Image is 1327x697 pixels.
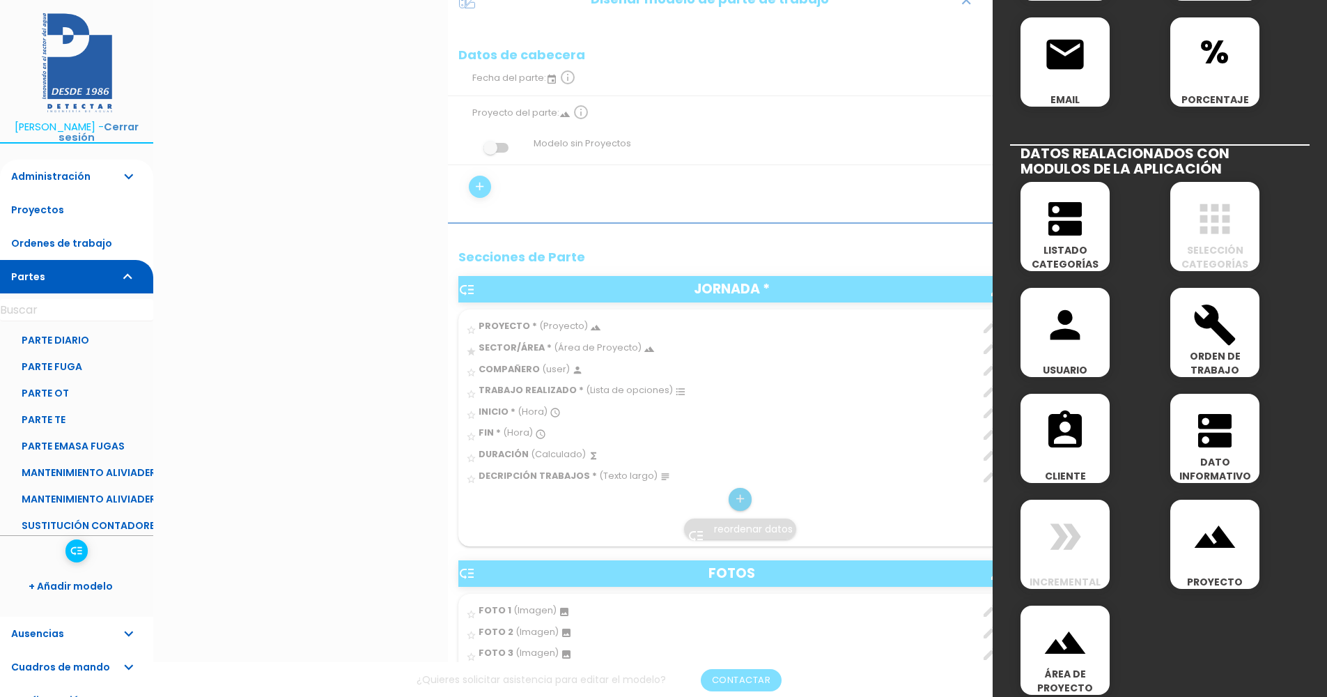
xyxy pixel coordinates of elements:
[1021,575,1110,589] span: INCREMENTAL
[1021,469,1110,483] span: CLIENTE
[1043,514,1087,559] i: double_arrow
[1021,363,1110,377] span: USUARIO
[1010,144,1310,176] h2: DATOS REALACIONADOS CON MODULOS DE LA APLICACIÓN
[1043,32,1087,77] i: email
[1043,302,1087,347] i: person
[1193,514,1237,559] i: landscape
[1170,17,1259,77] span: %
[1170,455,1259,483] span: DATO INFORMATIVO
[1021,667,1110,695] span: ÁREA DE PROYECTO
[1193,408,1237,453] i: dns
[1043,197,1087,241] i: dns
[1021,243,1110,271] span: LISTADO CATEGORÍAS
[1043,620,1087,665] i: landscape
[1170,93,1259,107] span: PORCENTAJE
[1170,575,1259,589] span: PROYECTO
[1170,349,1259,377] span: ORDEN DE TRABAJO
[1043,408,1087,453] i: assignment_ind
[1021,93,1110,107] span: EMAIL
[1193,197,1237,241] i: apps
[1193,302,1237,347] i: build
[1170,243,1259,271] span: SELECCIÓN CATEGORÍAS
